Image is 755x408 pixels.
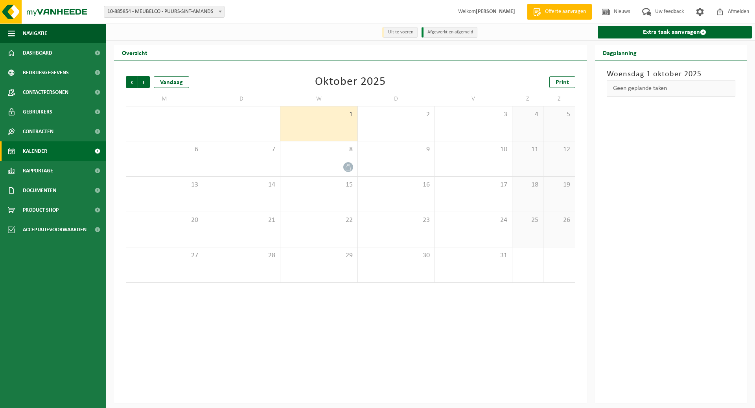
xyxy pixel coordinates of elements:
[547,110,571,119] span: 5
[439,251,508,260] span: 31
[126,92,203,106] td: M
[23,122,53,141] span: Contracten
[422,27,477,38] li: Afgewerkt en afgemeld
[284,110,354,119] span: 1
[104,6,224,17] span: 10-885854 - MEUBELCO - PUURS-SINT-AMANDS
[607,80,736,97] div: Geen geplande taken
[607,68,736,80] h3: Woensdag 1 oktober 2025
[4,391,131,408] iframe: chat widget
[23,161,53,181] span: Rapportage
[543,92,575,106] td: Z
[549,76,575,88] a: Print
[595,45,645,60] h2: Dagplanning
[362,145,431,154] span: 9
[516,216,540,225] span: 25
[315,76,386,88] div: Oktober 2025
[130,181,199,189] span: 13
[527,4,592,20] a: Offerte aanvragen
[439,216,508,225] span: 24
[516,110,540,119] span: 4
[207,145,276,154] span: 7
[23,141,47,161] span: Kalender
[547,145,571,154] span: 12
[203,92,281,106] td: D
[476,9,515,15] strong: [PERSON_NAME]
[435,92,512,106] td: V
[23,24,47,43] span: Navigatie
[543,8,588,16] span: Offerte aanvragen
[207,251,276,260] span: 28
[23,200,59,220] span: Product Shop
[114,45,155,60] h2: Overzicht
[130,145,199,154] span: 6
[138,76,150,88] span: Volgende
[439,181,508,189] span: 17
[284,251,354,260] span: 29
[23,43,52,63] span: Dashboard
[358,92,435,106] td: D
[126,76,138,88] span: Vorige
[130,251,199,260] span: 27
[556,79,569,86] span: Print
[362,216,431,225] span: 23
[23,220,87,240] span: Acceptatievoorwaarden
[362,251,431,260] span: 30
[516,145,540,154] span: 11
[362,110,431,119] span: 2
[280,92,358,106] td: W
[130,216,199,225] span: 20
[23,181,56,200] span: Documenten
[284,145,354,154] span: 8
[512,92,544,106] td: Z
[547,216,571,225] span: 26
[362,181,431,189] span: 16
[598,26,752,38] a: Extra taak aanvragen
[382,27,418,38] li: Uit te voeren
[23,82,68,102] span: Contactpersonen
[439,145,508,154] span: 10
[516,181,540,189] span: 18
[284,181,354,189] span: 15
[104,6,225,18] span: 10-885854 - MEUBELCO - PUURS-SINT-AMANDS
[207,181,276,189] span: 14
[23,63,69,82] span: Bedrijfsgegevens
[284,216,354,225] span: 22
[439,110,508,119] span: 3
[547,181,571,189] span: 19
[207,216,276,225] span: 21
[154,76,189,88] div: Vandaag
[23,102,52,122] span: Gebruikers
